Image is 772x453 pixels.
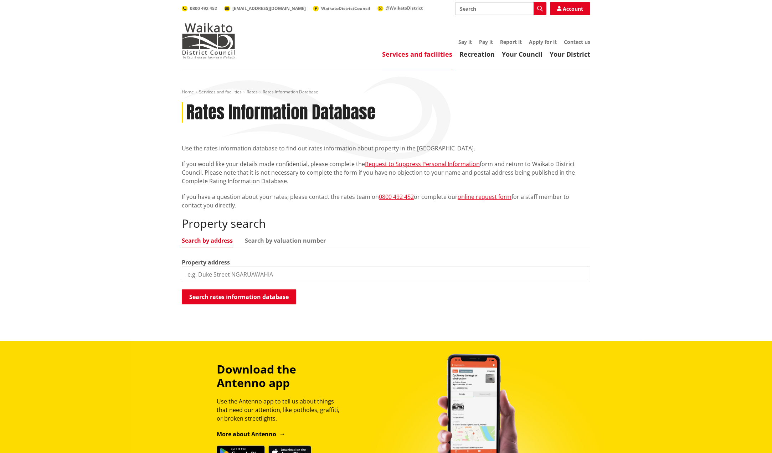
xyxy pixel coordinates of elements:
[182,160,590,185] p: If you would like your details made confidential, please complete the form and return to Waikato ...
[321,5,370,11] span: WaikatoDistrictCouncil
[379,193,414,201] a: 0800 492 452
[382,50,452,58] a: Services and facilities
[386,5,423,11] span: @WaikatoDistrict
[224,5,306,11] a: [EMAIL_ADDRESS][DOMAIN_NAME]
[377,5,423,11] a: @WaikatoDistrict
[459,50,495,58] a: Recreation
[550,50,590,58] a: Your District
[182,192,590,210] p: If you have a question about your rates, please contact the rates team on or complete our for a s...
[502,50,542,58] a: Your Council
[199,89,242,95] a: Services and facilities
[182,217,590,230] h2: Property search
[245,238,326,243] a: Search by valuation number
[182,5,217,11] a: 0800 492 452
[263,89,318,95] span: Rates Information Database
[217,362,346,390] h3: Download the Antenno app
[182,23,235,58] img: Waikato District Council - Te Kaunihera aa Takiwaa o Waikato
[186,102,375,123] h1: Rates Information Database
[232,5,306,11] span: [EMAIL_ADDRESS][DOMAIN_NAME]
[500,38,522,45] a: Report it
[182,144,590,153] p: Use the rates information database to find out rates information about property in the [GEOGRAPHI...
[564,38,590,45] a: Contact us
[217,430,285,438] a: More about Antenno
[182,89,590,95] nav: breadcrumb
[190,5,217,11] span: 0800 492 452
[182,89,194,95] a: Home
[455,2,546,15] input: Search input
[365,160,480,168] a: Request to Suppress Personal Information
[182,267,590,282] input: e.g. Duke Street NGARUAWAHIA
[217,397,346,423] p: Use the Antenno app to tell us about things that need our attention, like potholes, graffiti, or ...
[313,5,370,11] a: WaikatoDistrictCouncil
[182,238,233,243] a: Search by address
[182,289,296,304] button: Search rates information database
[529,38,557,45] a: Apply for it
[479,38,493,45] a: Pay it
[458,193,511,201] a: online request form
[458,38,472,45] a: Say it
[247,89,258,95] a: Rates
[182,258,230,267] label: Property address
[550,2,590,15] a: Account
